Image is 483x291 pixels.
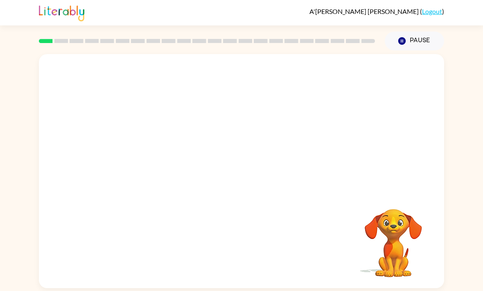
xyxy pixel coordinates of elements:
button: Pause [385,32,444,50]
img: Literably [39,3,84,21]
video: Your browser must support playing .mp4 files to use Literably. Please try using another browser. [352,196,434,278]
span: A'[PERSON_NAME] [PERSON_NAME] [309,7,420,15]
div: ( ) [309,7,444,15]
a: Logout [422,7,442,15]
